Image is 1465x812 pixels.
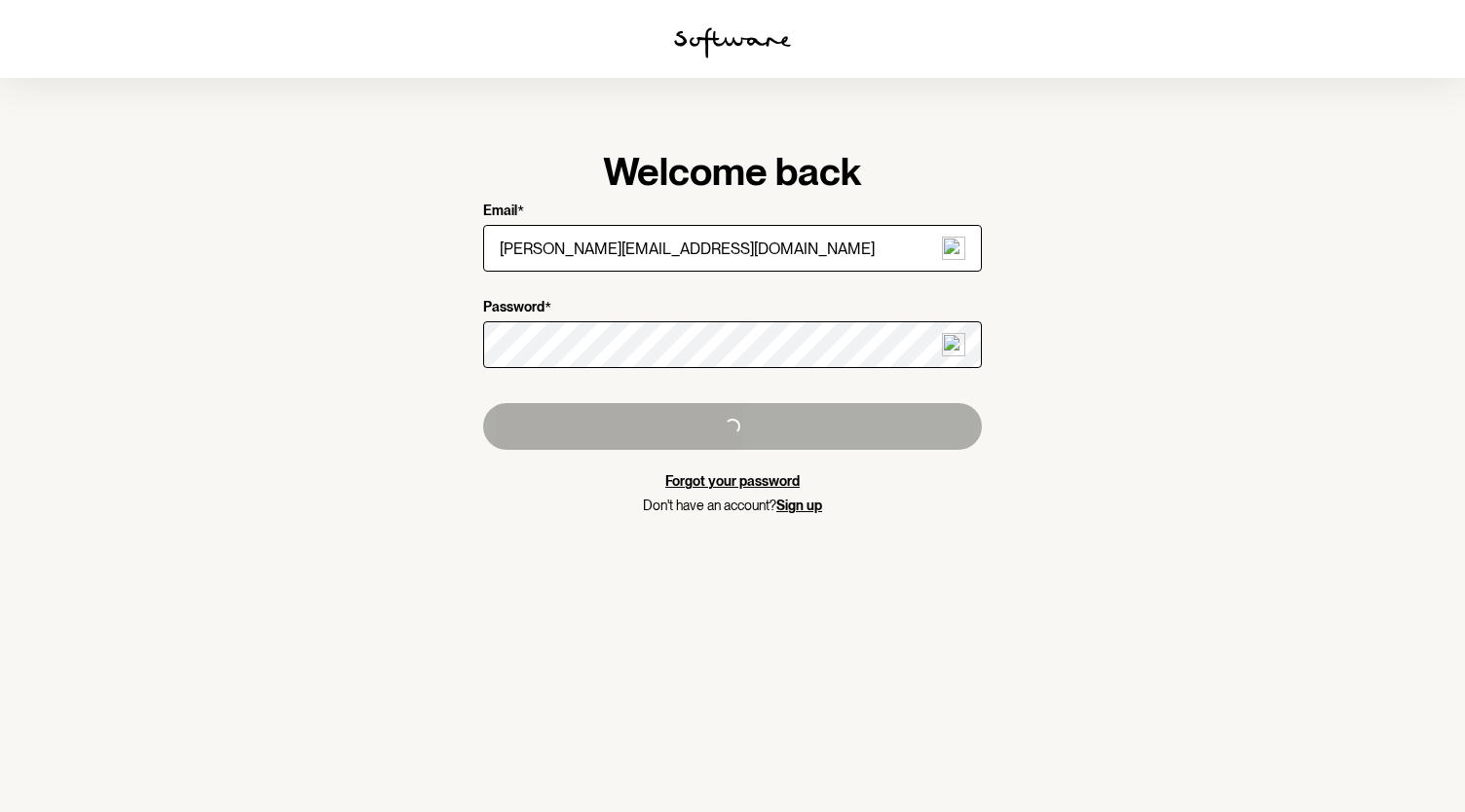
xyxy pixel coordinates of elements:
[776,498,822,513] a: Sign up
[483,203,517,221] p: Email
[674,27,791,58] img: software logo
[942,237,965,260] img: npw-badge-icon-locked.svg
[665,473,800,489] a: Forgot your password
[942,333,965,356] img: npw-badge-icon-locked.svg
[483,498,982,514] p: Don't have an account?
[483,299,545,317] p: Password
[483,148,982,195] h1: Welcome back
